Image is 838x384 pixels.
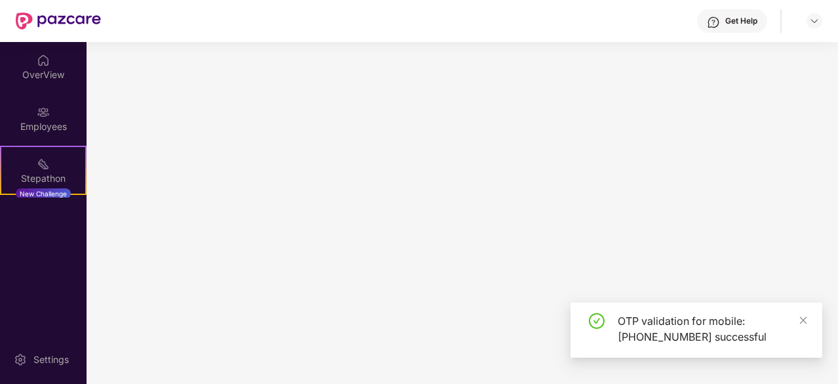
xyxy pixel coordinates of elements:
[799,316,808,325] span: close
[809,16,820,26] img: svg+xml;base64,PHN2ZyBpZD0iRHJvcGRvd24tMzJ4MzIiIHhtbG5zPSJodHRwOi8vd3d3LnczLm9yZy8yMDAwL3N2ZyIgd2...
[30,353,73,366] div: Settings
[1,172,85,185] div: Stepathon
[618,313,807,345] div: OTP validation for mobile: [PHONE_NUMBER] successful
[16,12,101,30] img: New Pazcare Logo
[707,16,720,29] img: svg+xml;base64,PHN2ZyBpZD0iSGVscC0zMngzMiIgeG1sbnM9Imh0dHA6Ly93d3cudzMub3JnLzIwMDAvc3ZnIiB3aWR0aD...
[14,353,27,366] img: svg+xml;base64,PHN2ZyBpZD0iU2V0dGluZy0yMHgyMCIgeG1sbnM9Imh0dHA6Ly93d3cudzMub3JnLzIwMDAvc3ZnIiB3aW...
[725,16,757,26] div: Get Help
[37,106,50,119] img: svg+xml;base64,PHN2ZyBpZD0iRW1wbG95ZWVzIiB4bWxucz0iaHR0cDovL3d3dy53My5vcmcvMjAwMC9zdmciIHdpZHRoPS...
[16,188,71,199] div: New Challenge
[589,313,605,329] span: check-circle
[37,158,50,171] img: svg+xml;base64,PHN2ZyB4bWxucz0iaHR0cDovL3d3dy53My5vcmcvMjAwMC9zdmciIHdpZHRoPSIyMSIgaGVpZ2h0PSIyMC...
[37,54,50,67] img: svg+xml;base64,PHN2ZyBpZD0iSG9tZSIgeG1sbnM9Imh0dHA6Ly93d3cudzMub3JnLzIwMDAvc3ZnIiB3aWR0aD0iMjAiIG...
